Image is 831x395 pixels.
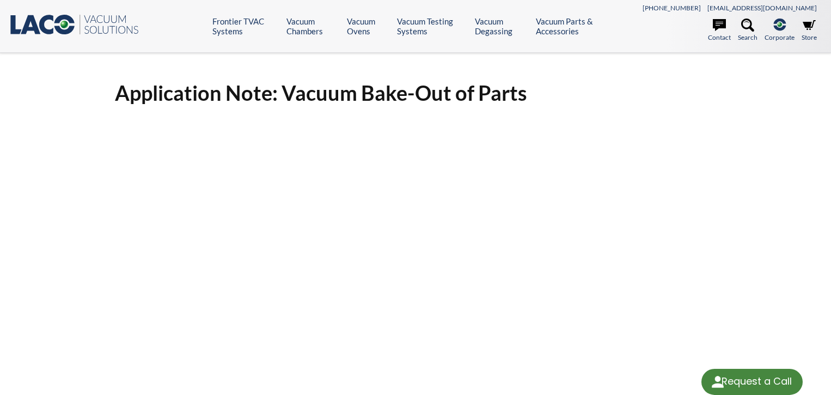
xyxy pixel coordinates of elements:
[212,16,278,36] a: Frontier TVAC Systems
[722,369,792,394] div: Request a Call
[397,16,467,36] a: Vacuum Testing Systems
[347,16,389,36] a: Vacuum Ovens
[475,16,528,36] a: Vacuum Degassing
[536,16,616,36] a: Vacuum Parts & Accessories
[765,32,795,42] span: Corporate
[115,80,716,106] h1: Application Note: Vacuum Bake-Out of Parts
[802,19,817,42] a: Store
[286,16,339,36] a: Vacuum Chambers
[708,19,731,42] a: Contact
[707,4,817,12] a: [EMAIL_ADDRESS][DOMAIN_NAME]
[709,373,726,391] img: round button
[643,4,701,12] a: [PHONE_NUMBER]
[701,369,803,395] div: Request a Call
[738,19,757,42] a: Search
